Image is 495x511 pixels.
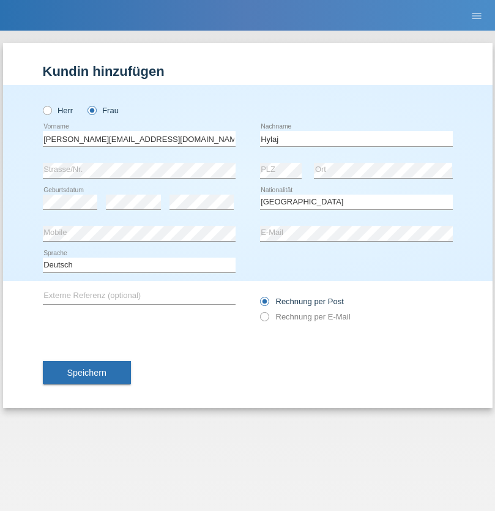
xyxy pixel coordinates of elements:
[67,368,106,378] span: Speichern
[43,106,73,115] label: Herr
[43,106,51,114] input: Herr
[43,361,131,384] button: Speichern
[260,297,268,312] input: Rechnung per Post
[260,312,268,327] input: Rechnung per E-Mail
[87,106,95,114] input: Frau
[87,106,119,115] label: Frau
[260,312,351,321] label: Rechnung per E-Mail
[464,12,489,19] a: menu
[260,297,344,306] label: Rechnung per Post
[43,64,453,79] h1: Kundin hinzufügen
[471,10,483,22] i: menu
